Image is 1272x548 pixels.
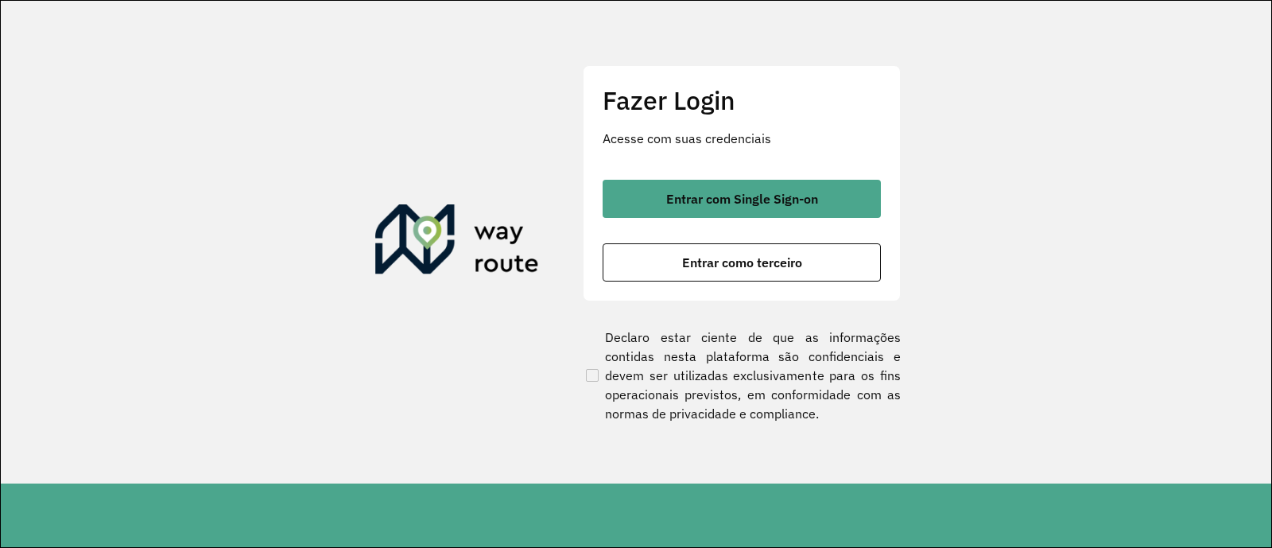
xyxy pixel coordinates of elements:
span: Entrar com Single Sign-on [666,192,818,205]
button: button [603,180,881,218]
p: Acesse com suas credenciais [603,129,881,148]
h2: Fazer Login [603,85,881,115]
label: Declaro estar ciente de que as informações contidas nesta plataforma são confidenciais e devem se... [583,328,901,423]
button: button [603,243,881,282]
span: Entrar como terceiro [682,256,802,269]
img: Roteirizador AmbevTech [375,204,539,281]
